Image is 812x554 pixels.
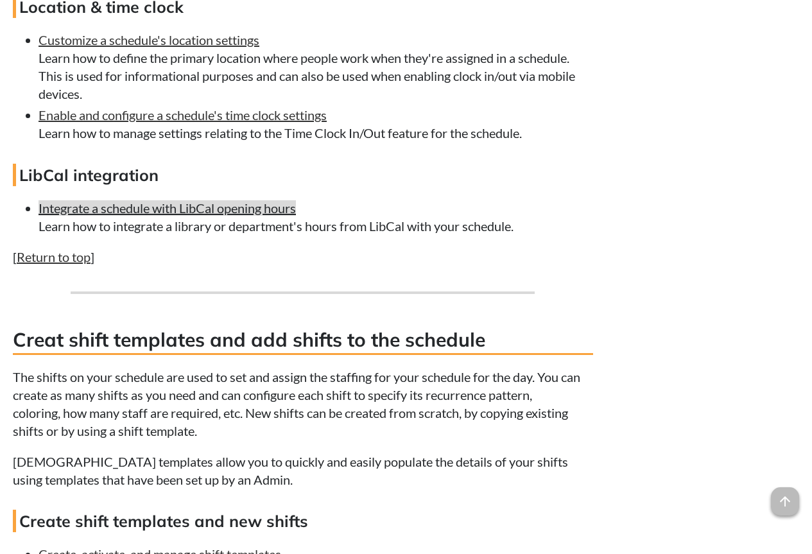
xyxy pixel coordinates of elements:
a: Integrate a schedule with LibCal opening hours [39,200,296,216]
a: Enable and configure a schedule's time clock settings [39,107,327,123]
p: [ ] [13,248,593,266]
h4: Create shift templates and new shifts [13,510,593,532]
li: Learn how to integrate a library or department's hours from LibCal with your schedule. [39,199,593,235]
a: arrow_upward [771,489,799,504]
li: Learn how to manage settings relating to the Time Clock In/Out feature for the schedule. [39,106,593,142]
h4: LibCal integration [13,164,593,186]
a: Return to top [17,249,91,264]
span: arrow_upward [771,487,799,515]
h3: Creat shift templates and add shifts to the schedule [13,326,593,355]
a: Customize a schedule's location settings [39,32,259,48]
p: [DEMOGRAPHIC_DATA] templates allow you to quickly and easily populate the details of your shifts ... [13,453,593,489]
p: The shifts on your schedule are used to set and assign the staffing for your schedule for the day... [13,368,593,440]
li: Learn how to define the primary location where people work when they're assigned in a schedule. T... [39,31,593,103]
